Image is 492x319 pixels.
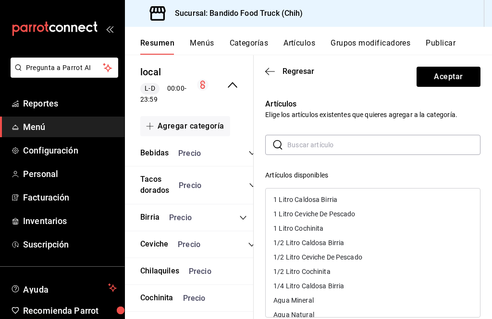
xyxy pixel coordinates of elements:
[23,238,117,251] span: Suscripción
[160,213,221,222] div: Precio
[265,98,480,110] p: Artículos
[273,268,331,275] div: 1/2 Litro Cochinita
[167,8,303,19] h3: Sucursal: Bandido Food Truck (Chih)
[266,236,480,250] div: 1/2 Litro Caldosa Birria
[273,254,362,260] div: 1/2 Litro Ceviche De Pescado
[140,38,174,55] button: Resumen
[266,250,480,264] div: 1/2 Litro Ceviche De Pescado
[140,65,161,79] button: local
[266,207,480,221] div: 1 Litro Ceviche De Pescado
[173,294,235,303] div: Precio
[417,67,480,87] button: Aceptar
[23,214,117,227] span: Inventarios
[140,116,230,136] button: Agregar categoría
[179,267,241,276] div: Precio
[140,293,173,304] button: Cochinita
[273,283,344,289] div: 1/4 Litro Caldosa Birria
[125,58,254,112] div: collapse-menu-row
[273,239,344,246] div: 1/2 Litro Caldosa Birria
[265,170,480,180] div: Artículos disponibles
[26,63,103,73] span: Pregunta a Parrot AI
[141,83,159,94] span: L-D
[273,196,337,203] div: 1 Litro Caldosa Birria
[266,293,480,307] div: Agua Mineral
[140,266,179,277] button: Chilaquiles
[265,67,314,76] button: Regresar
[273,225,323,232] div: 1 Litro Cochinita
[140,148,169,159] button: Bebidas
[7,70,118,80] a: Pregunta a Parrot AI
[426,38,455,55] button: Publicar
[23,144,117,157] span: Configuración
[331,38,410,55] button: Grupos modificadores
[140,239,168,250] button: Ceviche
[266,221,480,236] div: 1 Litro Cochinita
[140,38,492,55] div: navigation tabs
[140,212,160,223] button: Birria
[169,149,230,158] div: Precio
[140,83,197,105] div: 00:00 - 23:59
[266,264,480,279] div: 1/2 Litro Cochinita
[273,297,314,304] div: Agua Mineral
[23,304,117,317] span: Recomienda Parrot
[266,192,480,207] div: 1 Litro Caldosa Birria
[248,241,256,248] button: collapse-category-row
[168,240,230,249] div: Precio
[23,120,117,133] span: Menú
[273,211,355,217] div: 1 Litro Ceviche De Pescado
[248,149,256,157] button: collapse-category-row
[266,279,480,293] div: 1/4 Litro Caldosa Birria
[106,25,113,33] button: open_drawer_menu
[11,58,118,78] button: Pregunta a Parrot AI
[287,135,480,154] input: Buscar artículo
[249,181,257,189] button: collapse-category-row
[23,167,117,180] span: Personal
[283,38,315,55] button: Artículos
[190,38,214,55] button: Menús
[140,174,169,196] button: Tacos dorados
[23,282,104,294] span: Ayuda
[23,191,117,204] span: Facturación
[253,294,260,302] button: collapse-category-row
[283,67,314,76] span: Regresar
[169,181,231,190] div: Precio
[230,38,269,55] button: Categorías
[23,97,117,110] span: Reportes
[273,311,314,318] div: Agua Natural
[239,214,247,222] button: collapse-category-row
[265,110,480,119] p: Elige los artículos existentes que quieres agregar a la categoría.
